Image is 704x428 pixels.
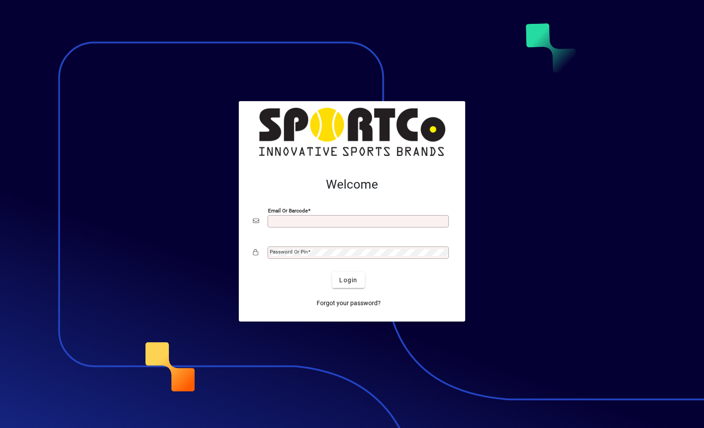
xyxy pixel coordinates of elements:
mat-label: Password or Pin [270,249,308,255]
mat-label: Email or Barcode [268,208,308,214]
span: Login [339,276,357,285]
h2: Welcome [253,177,451,192]
a: Forgot your password? [313,295,384,311]
span: Forgot your password? [317,299,381,308]
button: Login [332,272,364,288]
